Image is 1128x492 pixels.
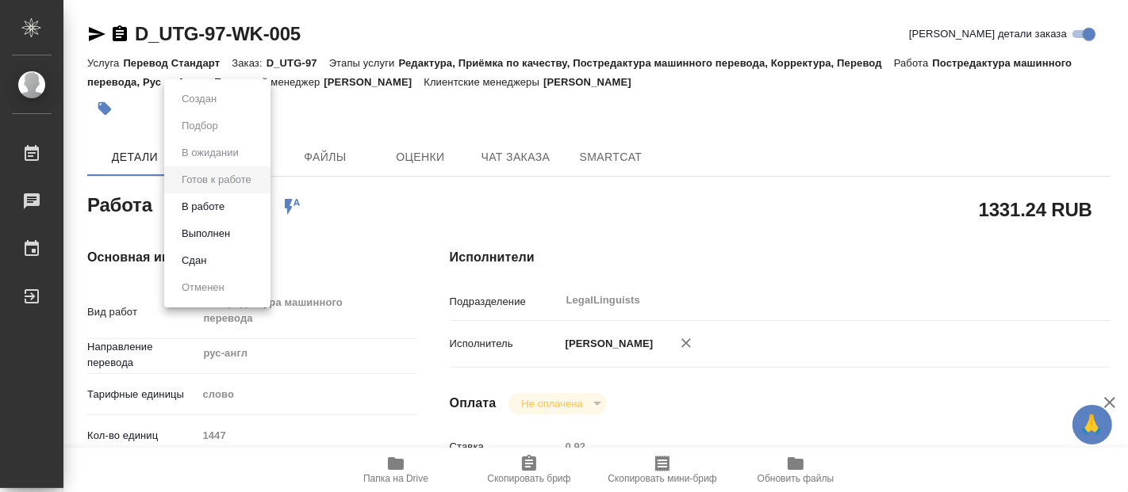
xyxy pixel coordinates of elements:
button: Создан [177,90,221,108]
button: В ожидании [177,144,244,162]
button: Отменен [177,279,229,296]
button: Готов к работе [177,171,256,189]
button: Сдан [177,252,211,269]
button: Подбор [177,117,223,135]
button: В работе [177,198,229,215]
button: Выполнен [177,225,235,242]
